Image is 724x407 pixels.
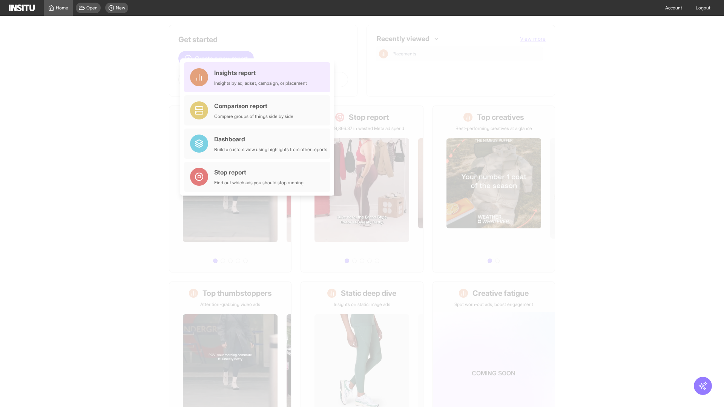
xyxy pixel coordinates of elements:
[214,135,327,144] div: Dashboard
[214,80,307,86] div: Insights by ad, adset, campaign, or placement
[56,5,68,11] span: Home
[9,5,35,11] img: Logo
[214,168,304,177] div: Stop report
[214,68,307,77] div: Insights report
[214,113,293,119] div: Compare groups of things side by side
[214,101,293,110] div: Comparison report
[214,147,327,153] div: Build a custom view using highlights from other reports
[86,5,98,11] span: Open
[116,5,125,11] span: New
[214,180,304,186] div: Find out which ads you should stop running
